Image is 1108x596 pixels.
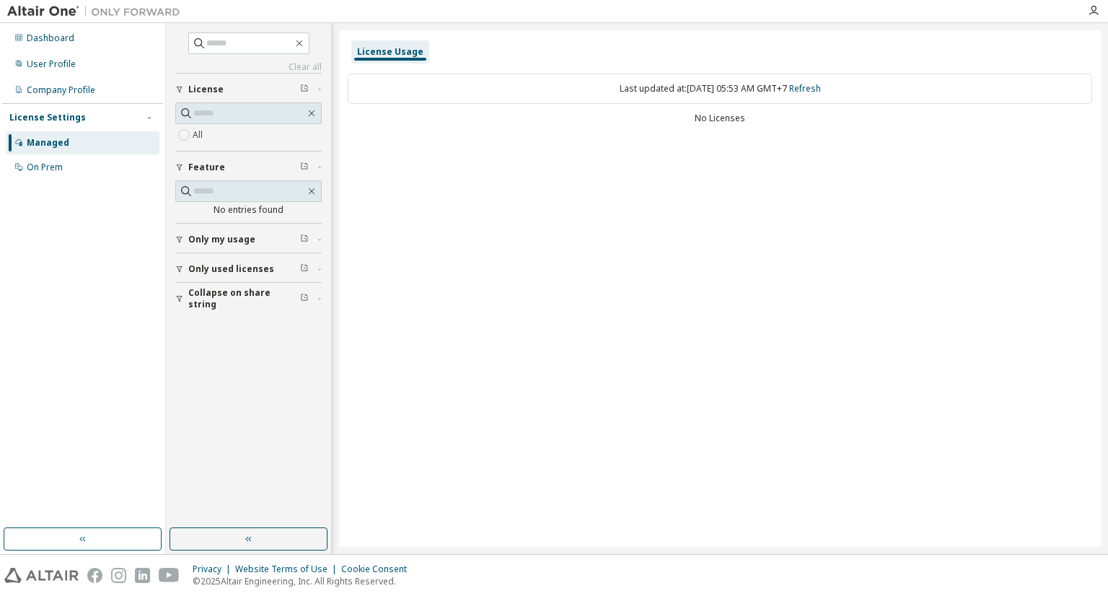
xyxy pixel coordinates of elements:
[9,112,86,123] div: License Settings
[175,204,322,216] div: No entries found
[235,564,341,575] div: Website Terms of Use
[300,234,309,245] span: Clear filter
[175,283,322,315] button: Collapse on share string
[175,152,322,183] button: Feature
[188,287,300,310] span: Collapse on share string
[300,84,309,95] span: Clear filter
[27,32,74,44] div: Dashboard
[175,61,322,73] a: Clear all
[341,564,415,575] div: Cookie Consent
[188,234,255,245] span: Only my usage
[300,293,309,304] span: Clear filter
[27,137,69,149] div: Managed
[159,568,180,583] img: youtube.svg
[135,568,150,583] img: linkedin.svg
[175,74,322,105] button: License
[300,162,309,173] span: Clear filter
[87,568,102,583] img: facebook.svg
[348,74,1092,104] div: Last updated at: [DATE] 05:53 AM GMT+7
[193,564,235,575] div: Privacy
[348,113,1092,124] div: No Licenses
[188,263,274,275] span: Only used licenses
[789,82,821,95] a: Refresh
[111,568,126,583] img: instagram.svg
[300,263,309,275] span: Clear filter
[357,46,423,58] div: License Usage
[175,224,322,255] button: Only my usage
[193,575,415,587] p: © 2025 Altair Engineering, Inc. All Rights Reserved.
[27,162,63,173] div: On Prem
[188,84,224,95] span: License
[4,568,79,583] img: altair_logo.svg
[188,162,225,173] span: Feature
[193,126,206,144] label: All
[175,253,322,285] button: Only used licenses
[7,4,188,19] img: Altair One
[27,58,76,70] div: User Profile
[27,84,95,96] div: Company Profile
